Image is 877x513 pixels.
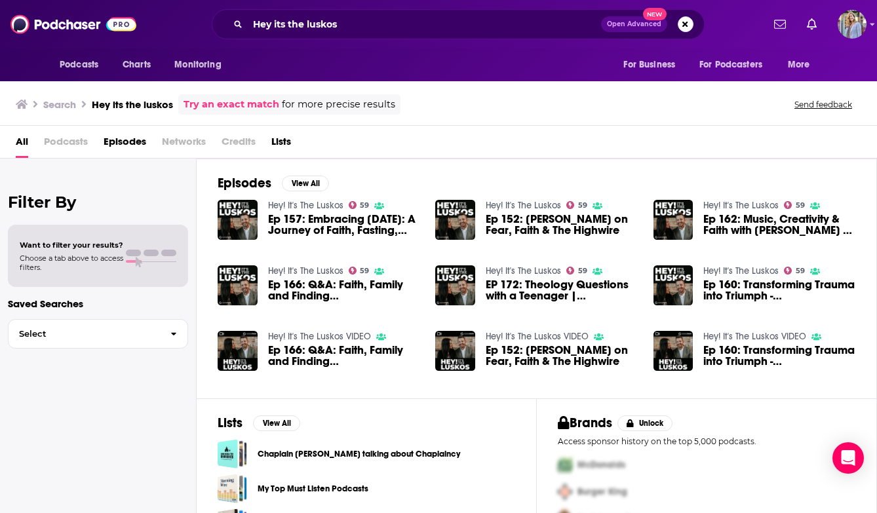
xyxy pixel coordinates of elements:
a: Ep 157: Embracing Easter: A Journey of Faith, Fasting, and Spiritual Growth [218,200,258,240]
img: Ep 166: Q&A: Faith, Family and Finding God’s will [218,265,258,305]
span: Monitoring [174,56,221,74]
span: Ep 152: [PERSON_NAME] on Fear, Faith & The Highwire [486,345,638,367]
a: 59 [349,267,370,275]
a: Ep 157: Embracing Easter: A Journey of Faith, Fasting, and Spiritual Growth [268,214,420,236]
span: 59 [578,202,587,208]
p: Access sponsor history on the top 5,000 podcasts. [558,436,855,446]
a: 59 [784,267,805,275]
img: EP 172: Theology Questions with a Teenager | Joel Muddamalle [435,265,475,305]
a: Hey! It's The Luskos [268,265,343,276]
span: Select [9,330,160,338]
button: Send feedback [790,99,856,110]
span: For Podcasters [699,56,762,74]
a: Hey! It's The Luskos VIDEO [486,331,589,342]
img: Second Pro Logo [553,478,577,505]
a: Ep 166: Q&A: Faith, Family and Finding God’s will [268,345,420,367]
h2: Episodes [218,175,271,191]
span: Podcasts [60,56,98,74]
span: Credits [222,131,256,158]
a: Ep 162: Music, Creativity & Faith with Joel Smallbone of for KING + COUNTRY [703,214,855,236]
div: Search podcasts, credits, & more... [212,9,705,39]
button: open menu [614,52,692,77]
button: View All [282,176,329,191]
img: Ep 152: Nik Wallenda on Fear, Faith & The Highwire [435,200,475,240]
button: Select [8,319,188,349]
a: EpisodesView All [218,175,329,191]
h2: Filter By [8,193,188,212]
a: Show notifications dropdown [769,13,791,35]
img: Ep 152: Nik Wallenda on Fear, Faith & The Highwire [435,331,475,371]
a: EP 172: Theology Questions with a Teenager | Joel Muddamalle [486,279,638,301]
a: Hey! It's The Luskos [703,265,779,276]
a: Ep 152: Nik Wallenda on Fear, Faith & The Highwire [486,214,638,236]
span: 59 [578,268,587,274]
span: 59 [796,268,805,274]
span: Choose a tab above to access filters. [20,254,123,272]
span: My Top Must Listen Podcasts [218,474,247,503]
span: 59 [796,202,805,208]
span: Burger King [577,486,627,497]
a: Charts [114,52,159,77]
a: Ep 166: Q&A: Faith, Family and Finding God’s will [268,279,420,301]
div: Open Intercom Messenger [832,442,864,474]
a: Hey! It's The Luskos [486,200,561,211]
button: Unlock [617,415,673,431]
img: User Profile [838,10,867,39]
span: Charts [123,56,151,74]
span: EP 172: Theology Questions with a Teenager | [PERSON_NAME] [486,279,638,301]
a: My Top Must Listen Podcasts [258,482,368,496]
p: Saved Searches [8,297,188,310]
a: Ep 160: Transforming Trauma into Triumph - Davey Blackburn [703,345,855,367]
span: For Business [623,56,675,74]
button: open menu [691,52,781,77]
img: Ep 160: Transforming Trauma into Triumph - Davey Blackburn [653,331,693,371]
h2: Lists [218,415,243,431]
a: Hey! It's The Luskos [703,200,779,211]
a: ListsView All [218,415,300,431]
img: Ep 162: Music, Creativity & Faith with Joel Smallbone of for KING + COUNTRY [653,200,693,240]
span: Ep 162: Music, Creativity & Faith with [PERSON_NAME] of for KING + COUNTRY [703,214,855,236]
span: Want to filter your results? [20,240,123,250]
span: Ep 160: Transforming Trauma into Triumph - [PERSON_NAME] [703,345,855,367]
a: Ep 160: Transforming Trauma into Triumph - Davey Blackburn [703,279,855,301]
span: All [16,131,28,158]
a: 59 [566,201,587,209]
span: Ep 166: Q&A: Faith, Family and Finding [DEMOGRAPHIC_DATA]’s will [268,279,420,301]
a: Hey! It's The Luskos [486,265,561,276]
button: open menu [50,52,115,77]
a: 59 [566,267,587,275]
a: 59 [784,201,805,209]
button: open menu [779,52,827,77]
a: 59 [349,201,370,209]
span: Ep 157: Embracing [DATE]: A Journey of Faith, Fasting, and Spiritual Growth [268,214,420,236]
img: Podchaser - Follow, Share and Rate Podcasts [10,12,136,37]
img: Ep 166: Q&A: Faith, Family and Finding God’s will [218,331,258,371]
img: Ep 160: Transforming Trauma into Triumph - Davey Blackburn [653,265,693,305]
span: Ep 160: Transforming Trauma into Triumph - [PERSON_NAME] [703,279,855,301]
span: Podcasts [44,131,88,158]
span: Networks [162,131,206,158]
span: Chaplain Altic talking about Chaplaincy [218,439,247,468]
h3: Search [43,98,76,111]
a: Hey! It's The Luskos VIDEO [268,331,371,342]
a: Episodes [104,131,146,158]
a: Chaplain [PERSON_NAME] talking about Chaplaincy [258,447,460,461]
button: Open AdvancedNew [601,16,667,32]
span: 59 [360,202,369,208]
span: Open Advanced [607,21,661,28]
button: open menu [165,52,238,77]
a: Show notifications dropdown [802,13,822,35]
span: Logged in as JFMuntsinger [838,10,867,39]
span: for more precise results [282,97,395,112]
a: Try an exact match [184,97,279,112]
button: View All [253,415,300,431]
